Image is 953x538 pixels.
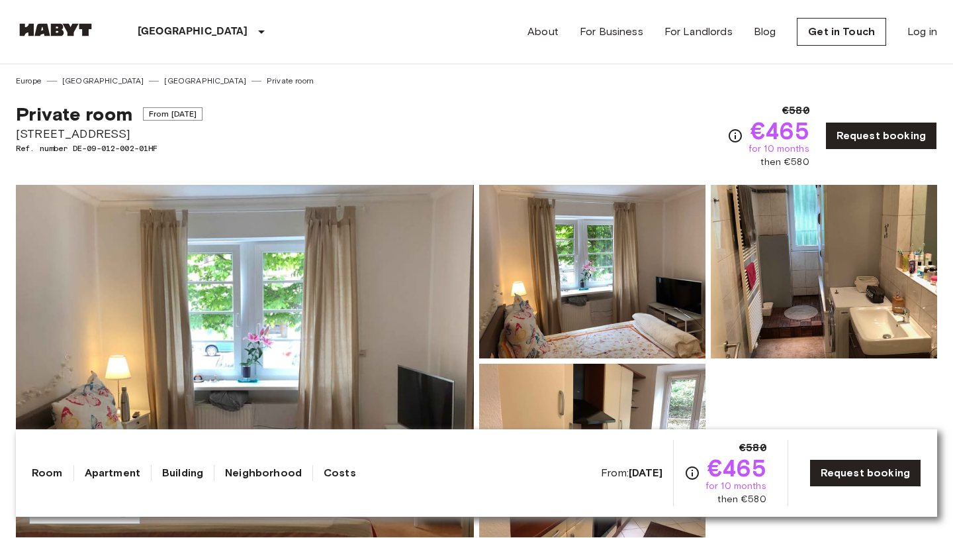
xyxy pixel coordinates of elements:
span: then €580 [760,156,809,169]
span: then €580 [717,493,766,506]
img: Picture of unit DE-09-012-002-01HF [711,185,937,358]
a: Private room [267,75,314,87]
span: €580 [739,440,766,456]
a: About [527,24,559,40]
a: [GEOGRAPHIC_DATA] [164,75,246,87]
a: Get in Touch [797,18,886,46]
img: Marketing picture of unit DE-09-012-002-01HF [16,185,474,537]
span: [STREET_ADDRESS] [16,125,203,142]
a: Room [32,465,63,481]
svg: Check cost overview for full price breakdown. Please note that discounts apply to new joiners onl... [684,465,700,481]
span: for 10 months [749,142,809,156]
a: Request booking [825,122,937,150]
span: Private room [16,103,132,125]
img: Habyt [16,23,95,36]
a: [GEOGRAPHIC_DATA] [62,75,144,87]
span: €465 [750,119,809,142]
a: Neighborhood [225,465,302,481]
span: From: [601,466,662,480]
a: For Landlords [664,24,733,40]
span: From [DATE] [143,107,203,121]
span: €580 [782,103,809,119]
svg: Check cost overview for full price breakdown. Please note that discounts apply to new joiners onl... [727,128,743,144]
a: Europe [16,75,42,87]
img: Picture of unit DE-09-012-002-01HF [479,364,705,537]
img: Picture of unit DE-09-012-002-01HF [479,185,705,358]
a: For Business [580,24,643,40]
a: Apartment [85,465,140,481]
a: Request booking [809,459,921,487]
span: for 10 months [705,480,766,493]
span: €465 [707,456,766,480]
a: Log in [907,24,937,40]
p: [GEOGRAPHIC_DATA] [138,24,248,40]
b: [DATE] [629,466,662,479]
span: Ref. number DE-09-012-002-01HF [16,142,203,154]
a: Building [162,465,203,481]
a: Blog [754,24,776,40]
a: Costs [324,465,356,481]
